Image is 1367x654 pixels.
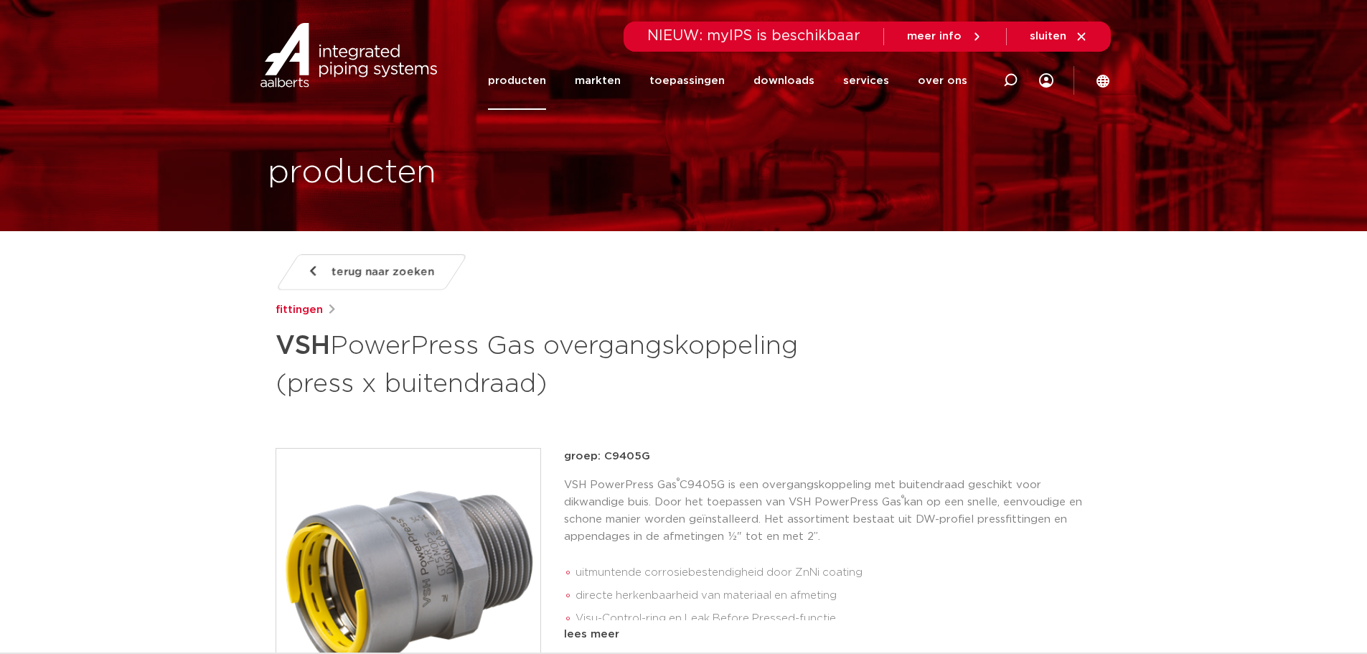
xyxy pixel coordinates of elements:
a: producten [488,52,546,110]
span: meer info [907,31,962,42]
h1: PowerPress Gas overgangskoppeling (press x buitendraad) [276,324,814,402]
a: terug naar zoeken [275,254,467,290]
div: lees meer [564,626,1092,643]
div: my IPS [1039,52,1053,110]
span: NIEUW: myIPS is beschikbaar [647,29,860,43]
h1: producten [268,150,436,196]
a: over ons [918,52,967,110]
span: sluiten [1030,31,1066,42]
p: VSH PowerPress Gas C9405G is een overgangskoppeling met buitendraad geschikt voor dikwandige buis... [564,477,1092,546]
a: toepassingen [649,52,725,110]
a: sluiten [1030,30,1088,43]
sup: ® [901,495,904,503]
span: terug naar zoeken [332,261,434,284]
p: groep: C9405G [564,448,1092,465]
a: meer info [907,30,983,43]
li: uitmuntende corrosiebestendigheid door ZnNi coating [576,561,1092,584]
strong: VSH [276,333,330,359]
a: services [843,52,889,110]
a: fittingen [276,302,323,319]
a: downloads [753,52,814,110]
li: Visu-Control-ring en Leak Before Pressed-functie [576,607,1092,630]
li: directe herkenbaarheid van materiaal en afmeting [576,584,1092,607]
a: markten [575,52,621,110]
nav: Menu [488,52,967,110]
sup: ® [677,477,680,485]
